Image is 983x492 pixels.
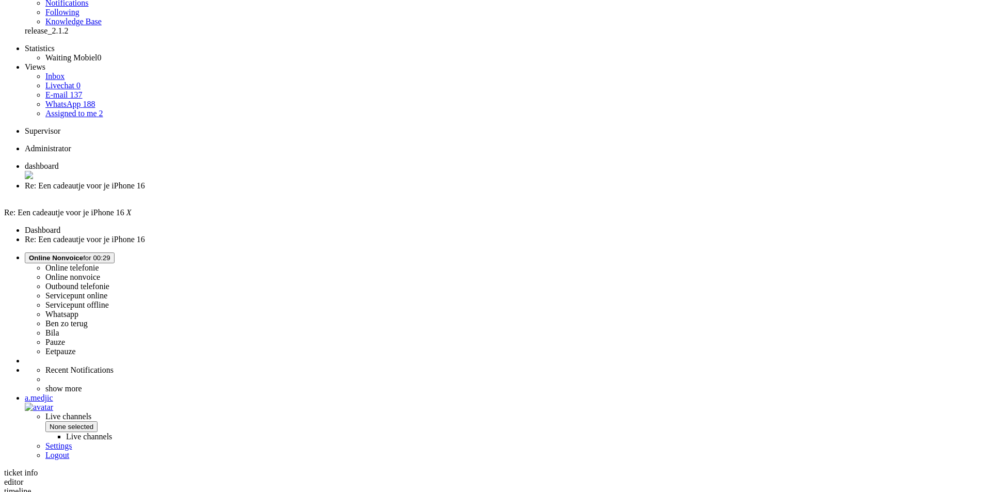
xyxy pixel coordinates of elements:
[83,100,95,108] span: 188
[45,282,109,291] label: Outbound telefonie
[76,81,80,90] span: 0
[29,254,83,262] span: Online Nonvoice
[45,291,107,300] label: Servicepunt online
[25,62,979,72] li: Views
[25,235,979,244] li: Re: Een cadeautje voor je iPhone 16
[25,171,33,179] img: ic_close.svg
[45,81,74,90] span: Livechat
[45,366,979,375] li: Recent Notifications
[97,53,101,62] span: 0
[25,393,979,411] a: a.medjic
[99,109,103,118] span: 2
[70,90,83,99] span: 137
[45,347,76,356] label: Eetpauze
[45,384,82,393] a: show more
[29,254,110,262] span: for 00:29
[45,273,100,281] label: Online nonvoice
[25,126,979,136] li: Supervisor
[45,328,59,337] label: Bila
[25,162,59,170] span: dashboard
[25,181,979,200] li: 20692
[45,8,79,17] a: Following
[50,423,93,431] span: None selected
[4,208,124,217] span: Re: Een cadeautje voor je iPhone 16
[25,252,115,263] button: Online Nonvoicefor 00:29
[45,81,80,90] a: Livechat 0
[45,451,69,459] a: Logout
[25,171,979,181] div: Close tab
[45,17,102,26] span: Knowledge Base
[4,468,979,478] div: ticket info
[4,4,151,45] body: Rich Text Area. Press ALT-0 for help.
[45,421,98,432] button: None selected
[25,26,68,35] span: release_2.1.2
[45,109,103,118] a: Assigned to me 2
[45,100,95,108] a: WhatsApp 188
[25,403,53,412] img: avatar
[25,226,979,235] li: Dashboard
[45,412,979,441] span: Live channels
[45,90,83,99] a: E-mail 137
[45,90,68,99] span: E-mail
[45,319,88,328] label: Ben zo terug
[45,17,102,26] a: Knowledge base
[45,441,72,450] a: Settings
[126,208,132,217] i: X
[45,338,65,346] label: Pauze
[45,53,101,62] a: Waiting Mobiel
[25,191,979,200] div: Close tab
[45,100,80,108] span: WhatsApp
[45,300,109,309] label: Servicepunt offline
[4,478,979,487] div: editor
[45,109,97,118] span: Assigned to me
[25,252,979,356] li: Online Nonvoicefor 00:29 Online telefonieOnline nonvoiceOutbound telefonieServicepunt onlineServi...
[25,162,979,181] li: Dashboard
[25,144,979,153] li: Administrator
[25,44,979,53] li: Statistics
[45,72,65,81] a: Inbox
[66,432,112,441] label: Live channels
[25,393,979,403] div: a.medjic
[25,181,145,190] span: Re: Een cadeautje voor je iPhone 16
[45,310,78,319] label: Whatsapp
[45,263,99,272] label: Online telefonie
